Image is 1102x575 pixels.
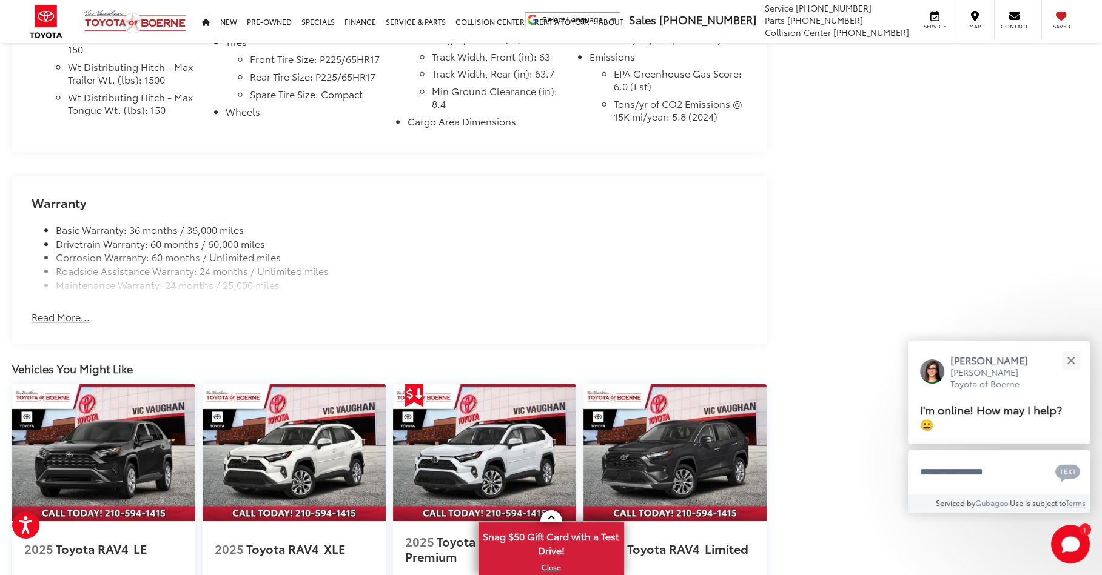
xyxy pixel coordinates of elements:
[590,50,747,68] li: Emissions
[1055,463,1080,482] svg: Text
[480,523,623,560] span: Snag $50 Gift Card with a Test Drive!
[1010,497,1066,508] span: Use is subject to
[1083,527,1086,532] span: 1
[215,527,374,571] a: 2025 Toyota RAV4 XLE
[203,384,386,520] a: 2025 Toyota RAV4 XLE 2025 Toyota RAV4 XLE
[1051,525,1090,563] svg: Start Chat
[68,61,201,91] li: Wt Distributing Hitch - Max Trailer Wt. (lbs): 1500
[596,527,754,571] a: 2025 Toyota RAV4 Limited
[765,2,793,14] span: Service
[405,533,536,565] span: XLE Premium
[705,540,748,557] span: Limited
[250,88,383,105] li: Spare Tire Size: Compact
[765,26,831,38] span: Collision Center
[1058,347,1084,373] button: Close
[1051,525,1090,563] button: Toggle Chat Window
[432,67,565,85] li: Track Width, Rear (in): 63.7
[32,310,90,324] button: Read More...
[408,115,565,133] li: Cargo Area Dimensions
[24,527,183,571] a: 2025 Toyota RAV4 LE
[908,341,1090,513] div: Close[PERSON_NAME][PERSON_NAME] Toyota of BoerneI'm online! How may I help? 😀Type your messageCha...
[1066,497,1086,508] a: Terms
[787,14,863,26] span: [PHONE_NUMBER]
[920,401,1062,432] span: I'm online! How may I help? 😀
[936,497,975,508] span: Serviced by
[24,540,53,557] span: 2025
[246,540,321,557] span: Toyota RAV4
[437,533,512,550] span: Toyota RAV4
[56,237,747,251] li: Drivetrain Warranty: 60 months / 60,000 miles
[56,223,747,237] li: Basic Warranty: 36 months / 36,000 miles
[583,384,767,520] a: 2025 Toyota RAV4 Limited 2025 Toyota RAV4 Limited
[84,9,187,34] img: Vic Vaughan Toyota of Boerne
[921,22,949,30] span: Service
[405,527,564,571] a: 2025 Toyota RAV4 XLE Premium
[393,384,576,520] a: 2025 Toyota RAV4 XLE Premium 2025 Toyota RAV4 XLE Premium
[432,50,565,68] li: Track Width, Front (in): 63
[203,384,386,520] img: 2025 Toyota RAV4 XLE
[961,22,988,30] span: Map
[627,540,702,557] span: Toyota RAV4
[250,53,383,70] li: Front Tire Size: P225/65HR17
[68,91,201,121] li: Wt Distributing Hitch - Max Tongue Wt. (lbs): 150
[908,450,1090,494] textarea: Type your message
[1001,22,1028,30] span: Contact
[250,70,383,88] li: Rear Tire Size: P225/65HR17
[405,533,434,550] span: 2025
[833,26,909,38] span: [PHONE_NUMBER]
[215,540,244,557] span: 2025
[765,14,785,26] span: Parts
[1052,458,1084,485] button: Chat with SMS
[614,67,747,98] li: EPA Greenhouse Gas Score: 6.0 (Est)
[32,196,747,209] h2: Warranty
[133,540,147,557] span: LE
[950,367,1040,390] p: [PERSON_NAME] Toyota of Boerne
[393,384,576,520] img: 2025 Toyota RAV4 XLE Premium
[950,353,1040,367] p: [PERSON_NAME]
[226,36,383,53] li: Tires
[583,384,767,520] img: 2025 Toyota RAV4 Limited
[1048,22,1075,30] span: Saved
[405,384,423,407] span: Get Price Drop Alert
[12,362,767,376] div: Vehicles You Might Like
[432,85,565,115] li: Min Ground Clearance (in): 8.4
[56,540,131,557] span: Toyota RAV4
[226,105,383,123] li: Wheels
[12,384,195,520] img: 2025 Toyota RAV4 LE
[659,12,756,27] span: [PHONE_NUMBER]
[324,540,346,557] span: XLE
[796,2,872,14] span: [PHONE_NUMBER]
[614,98,747,128] li: Tons/yr of CO2 Emissions @ 15K mi/year: 5.8 (2024)
[12,384,195,520] a: 2025 Toyota RAV4 LE 2025 Toyota RAV4 LE
[975,497,1010,508] a: Gubagoo.
[629,12,656,27] span: Sales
